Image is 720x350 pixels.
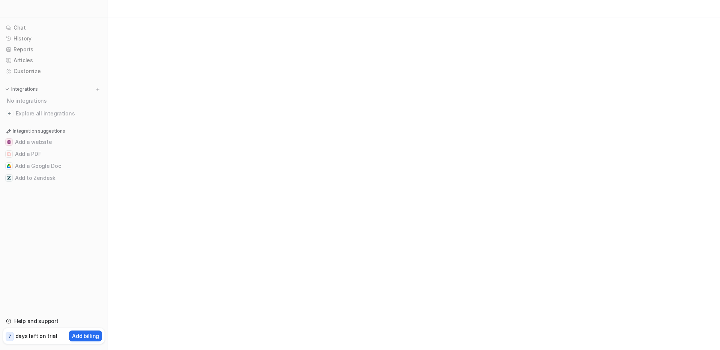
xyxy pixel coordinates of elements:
[3,148,105,160] button: Add a PDFAdd a PDF
[3,44,105,55] a: Reports
[3,22,105,33] a: Chat
[3,66,105,76] a: Customize
[8,333,11,340] p: 7
[7,176,11,180] img: Add to Zendesk
[3,172,105,184] button: Add to ZendeskAdd to Zendesk
[3,136,105,148] button: Add a websiteAdd a website
[4,87,10,92] img: expand menu
[69,331,102,341] button: Add billing
[95,87,100,92] img: menu_add.svg
[3,85,40,93] button: Integrations
[6,110,13,117] img: explore all integrations
[72,332,99,340] p: Add billing
[7,140,11,144] img: Add a website
[3,33,105,44] a: History
[15,332,57,340] p: days left on trial
[7,152,11,156] img: Add a PDF
[11,86,38,92] p: Integrations
[13,128,65,135] p: Integration suggestions
[7,164,11,168] img: Add a Google Doc
[3,55,105,66] a: Articles
[3,160,105,172] button: Add a Google DocAdd a Google Doc
[3,316,105,326] a: Help and support
[4,94,105,107] div: No integrations
[3,108,105,119] a: Explore all integrations
[16,108,102,120] span: Explore all integrations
